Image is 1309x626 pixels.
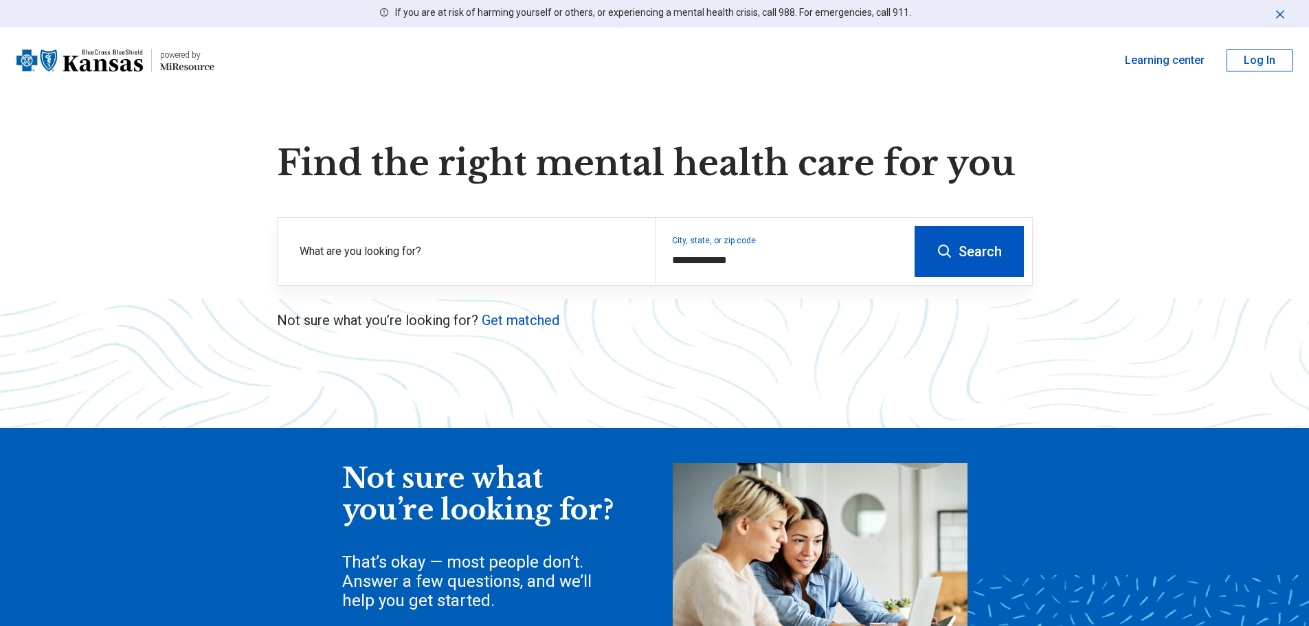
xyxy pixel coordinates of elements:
a: Learning center [1125,52,1205,69]
div: That’s okay — most people don’t. Answer a few questions, and we’ll help you get started. [342,552,617,610]
img: Blue Cross Blue Shield Kansas [16,44,143,77]
button: Log In [1227,49,1293,71]
p: Not sure what you’re looking for? [277,311,1033,330]
a: Blue Cross Blue Shield Kansaspowered by [16,44,214,77]
label: What are you looking for? [300,243,638,260]
h1: Find the right mental health care for you [277,143,1033,184]
div: powered by [160,49,214,61]
a: Get matched [482,312,559,328]
button: Dismiss [1273,5,1287,22]
button: Search [915,226,1024,277]
p: If you are at risk of harming yourself or others, or experiencing a mental health crisis, call 98... [395,5,911,20]
div: Not sure what you’re looking for? [342,463,617,526]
